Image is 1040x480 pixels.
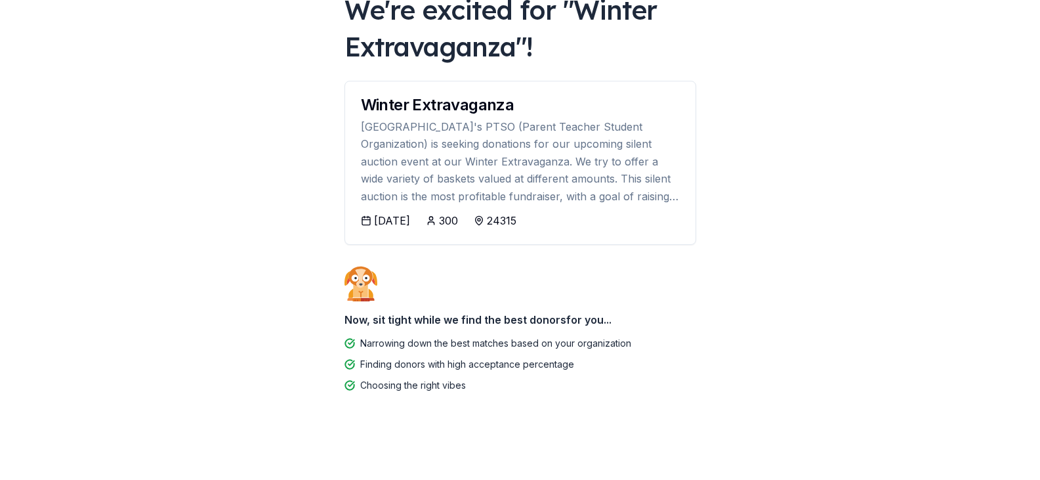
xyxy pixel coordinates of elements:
div: Narrowing down the best matches based on your organization [360,336,631,351]
div: [DATE] [374,213,410,229]
div: 24315 [487,213,516,229]
img: Dog waiting patiently [344,266,377,301]
div: Choosing the right vibes [360,378,466,393]
div: 300 [439,213,458,229]
div: [GEOGRAPHIC_DATA]'s PTSO (Parent Teacher Student Organization) is seeking donations for our upcom... [361,118,680,205]
div: Now, sit tight while we find the best donors for you... [344,307,696,333]
div: Winter Extravaganza [361,97,680,113]
div: Finding donors with high acceptance percentage [360,357,574,372]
